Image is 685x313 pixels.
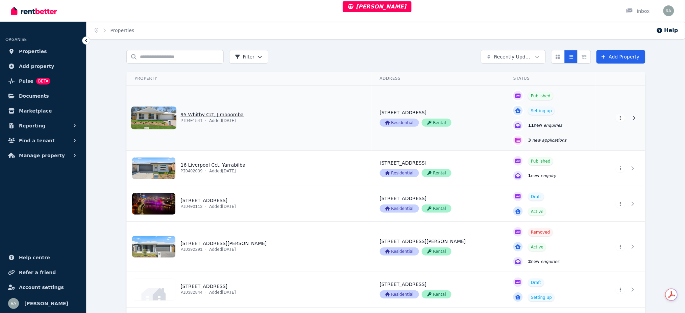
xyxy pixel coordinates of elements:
a: View details for 195/293 N Quay, Brisbane City [127,186,372,221]
span: ORGANISE [5,37,27,42]
span: Manage property [19,151,65,160]
a: View details for 95 Whitby Cct, Jimboomba [127,86,372,150]
nav: Breadcrumb [87,22,142,39]
a: Add Property [596,50,645,64]
a: View details for 13/355 Main St, Kangaroo Point [127,272,372,307]
a: PulseBETA [5,74,81,88]
button: More options [616,200,625,208]
button: More options [616,114,625,122]
button: Filter [229,50,269,64]
a: View details for 13/355 Main St, Kangaroo Point [505,272,596,307]
a: View details for 195/293 N Quay, Brisbane City [596,186,645,221]
a: View details for 13/355 Main St, Kangaroo Point [596,272,645,307]
a: Properties [5,45,81,58]
button: Recently Updated [481,50,546,64]
a: View details for 22 Abbott St, Walloon [505,222,596,272]
span: Filter [235,53,255,60]
img: Rochelle Alvarez [663,5,674,16]
div: View options [551,50,591,64]
span: Account settings [19,283,64,291]
button: More options [616,164,625,172]
span: Add property [19,62,54,70]
button: Find a tenant [5,134,81,147]
th: Address [372,72,506,86]
button: Reporting [5,119,81,133]
a: View details for 16 Liverpool Cct, Yarrabilba [127,151,372,186]
span: Refer a friend [19,268,56,276]
a: View details for 16 Liverpool Cct, Yarrabilba [505,151,596,186]
a: View details for 95 Whitby Cct, Jimboomba [596,86,645,150]
span: Documents [19,92,49,100]
a: View details for 16 Liverpool Cct, Yarrabilba [372,151,506,186]
button: Help [656,26,678,34]
a: Properties [111,28,134,33]
a: View details for 22 Abbott St, Walloon [127,222,372,272]
a: Refer a friend [5,266,81,279]
a: View details for 195/293 N Quay, Brisbane City [372,186,506,221]
a: View details for 195/293 N Quay, Brisbane City [505,186,596,221]
span: [PERSON_NAME] [348,3,407,10]
button: Expanded list view [578,50,591,64]
a: View details for 95 Whitby Cct, Jimboomba [372,86,506,150]
span: Reporting [19,122,45,130]
a: View details for 13/355 Main St, Kangaroo Point [372,272,506,307]
button: Compact list view [564,50,578,64]
a: View details for 95 Whitby Cct, Jimboomba [505,86,596,150]
a: View details for 22 Abbott St, Walloon [596,222,645,272]
span: BETA [36,78,50,85]
button: Card view [551,50,565,64]
div: Inbox [626,8,650,15]
a: Marketplace [5,104,81,118]
span: Help centre [19,254,50,262]
th: Status [505,72,596,86]
img: Rochelle Alvarez [8,298,19,309]
a: View details for 22 Abbott St, Walloon [372,222,506,272]
button: More options [616,243,625,251]
a: Documents [5,89,81,103]
span: Marketplace [19,107,52,115]
button: More options [616,286,625,294]
a: View details for 16 Liverpool Cct, Yarrabilba [596,151,645,186]
a: Add property [5,59,81,73]
span: Pulse [19,77,33,85]
th: Property [126,72,372,86]
a: Account settings [5,281,81,294]
img: RentBetter [11,6,57,16]
a: Help centre [5,251,81,264]
span: Find a tenant [19,137,55,145]
span: Properties [19,47,47,55]
button: Manage property [5,149,81,162]
span: Recently Updated [494,53,532,60]
span: [PERSON_NAME] [24,299,68,308]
